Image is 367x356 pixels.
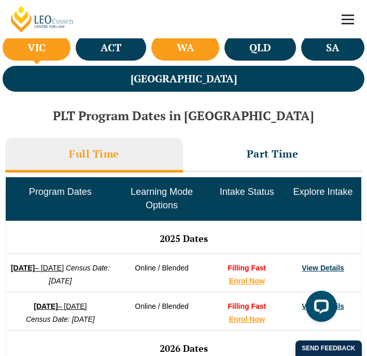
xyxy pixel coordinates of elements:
span: Program Dates [29,187,92,197]
h4: [GEOGRAPHIC_DATA] [131,72,237,86]
a: Enrol Now [229,315,265,323]
a: [DATE]– [DATE] [34,302,87,310]
h4: ACT [101,41,121,54]
em: Census Date: [DATE] [26,315,95,323]
em: Census Date: [DATE] [49,264,109,285]
span: Filling Fast [228,264,266,272]
a: Enrol Now [229,277,265,285]
strong: [DATE] [11,264,35,272]
h4: SA [326,41,340,54]
strong: [DATE] [34,302,58,310]
iframe: LiveChat chat widget [298,287,341,330]
span: 2026 Dates [160,342,208,354]
td: Online / Blended [115,253,209,292]
a: [PERSON_NAME] Centre for Law [9,5,75,33]
td: Online / Blended [115,292,209,330]
a: View Details [302,264,344,272]
span: Explore Intake [293,187,353,197]
a: [DATE]– [DATE] [11,264,64,272]
h4: WA [177,41,194,54]
h4: VIC [27,41,46,54]
span: Intake Status [220,187,274,197]
a: View Details [302,302,344,310]
h4: QLD [249,41,271,54]
span: Filling Fast [228,302,266,310]
h3: Full Time [69,147,119,161]
span: 2025 Dates [160,232,208,245]
h3: Part Time [247,147,299,161]
span: Learning Mode Options [131,187,193,210]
